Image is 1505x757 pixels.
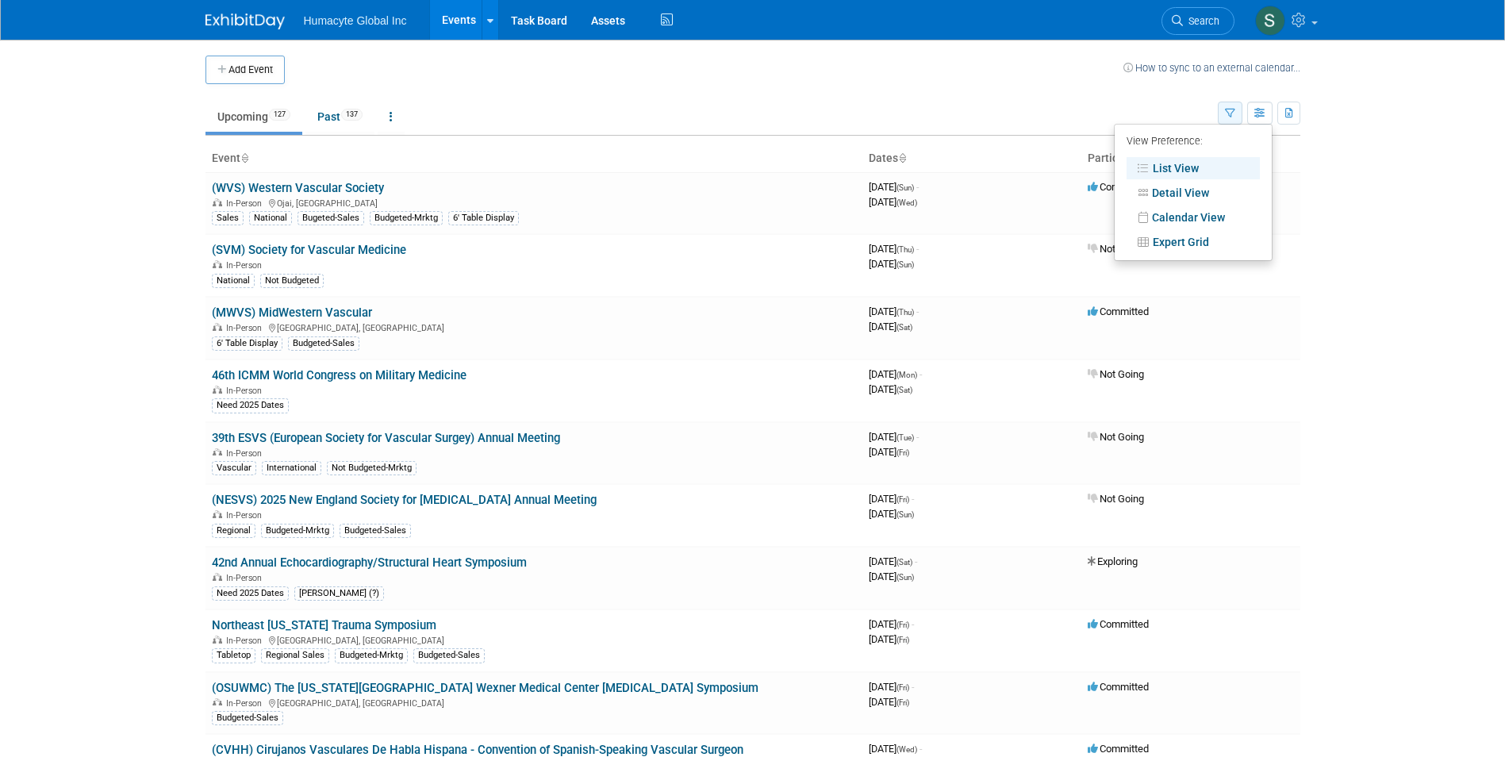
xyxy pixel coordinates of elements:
th: Event [205,145,862,172]
span: In-Person [226,510,267,521]
span: [DATE] [869,431,919,443]
div: Budgeted-Mrktg [261,524,334,538]
span: (Thu) [896,308,914,317]
span: [DATE] [869,305,919,317]
a: List View [1127,157,1260,179]
div: Bugeted-Sales [298,211,364,225]
span: [DATE] [869,696,909,708]
span: In-Person [226,198,267,209]
span: [DATE] [869,243,919,255]
div: [GEOGRAPHIC_DATA], [GEOGRAPHIC_DATA] [212,696,856,709]
span: [DATE] [869,743,922,755]
span: [DATE] [869,368,922,380]
div: Budgeted-Sales [212,711,283,725]
span: Exploring [1088,555,1138,567]
span: (Sun) [896,573,914,582]
span: Committed [1088,181,1149,193]
div: [PERSON_NAME] (?) [294,586,384,601]
span: - [920,743,922,755]
span: (Sun) [896,510,914,519]
div: [GEOGRAPHIC_DATA], [GEOGRAPHIC_DATA] [212,321,856,333]
div: Budgeted-Sales [288,336,359,351]
img: In-Person Event [213,636,222,644]
span: [DATE] [869,618,914,630]
span: (Sun) [896,260,914,269]
div: Not Budgeted-Mrktg [327,461,417,475]
span: - [912,681,914,693]
a: Detail View [1127,182,1260,204]
span: - [920,368,922,380]
span: (Fri) [896,621,909,629]
div: Not Budgeted [260,274,324,288]
a: Expert Grid [1127,231,1260,253]
a: Northeast [US_STATE] Trauma Symposium [212,618,436,632]
span: [DATE] [869,258,914,270]
span: In-Person [226,636,267,646]
span: (Fri) [896,698,909,707]
span: Not Going [1088,368,1144,380]
a: 46th ICMM World Congress on Military Medicine [212,368,466,382]
img: In-Person Event [213,323,222,331]
div: Regional Sales [261,648,329,663]
span: (Wed) [896,198,917,207]
div: Budgeted-Mrktg [335,648,408,663]
span: In-Person [226,323,267,333]
span: (Sat) [896,323,912,332]
span: [DATE] [869,493,914,505]
img: ExhibitDay [205,13,285,29]
span: Not Going [1088,243,1144,255]
span: (Sat) [896,558,912,567]
img: In-Person Event [213,448,222,456]
span: Committed [1088,618,1149,630]
div: Budgeted-Sales [340,524,411,538]
div: National [249,211,292,225]
div: Tabletop [212,648,255,663]
button: Add Event [205,56,285,84]
div: View Preference: [1127,130,1260,155]
span: (Fri) [896,495,909,504]
span: [DATE] [869,196,917,208]
span: Committed [1088,681,1149,693]
img: Sam Cashion [1255,6,1285,36]
a: (OSUWMC) The [US_STATE][GEOGRAPHIC_DATA] Wexner Medical Center [MEDICAL_DATA] Symposium [212,681,758,695]
span: - [912,618,914,630]
div: International [262,461,321,475]
a: (MWVS) MidWestern Vascular [212,305,372,320]
span: [DATE] [869,321,912,332]
span: Not Going [1088,431,1144,443]
div: 6' Table Display [212,336,282,351]
span: In-Person [226,448,267,459]
span: Humacyte Global Inc [304,14,407,27]
th: Participation [1081,145,1300,172]
a: 39th ESVS (European Society for Vascular Surgey) Annual Meeting [212,431,560,445]
span: In-Person [226,573,267,583]
span: [DATE] [869,633,909,645]
a: (SVM) Society for Vascular Medicine [212,243,406,257]
div: Ojai, [GEOGRAPHIC_DATA] [212,196,856,209]
img: In-Person Event [213,698,222,706]
span: - [916,243,919,255]
div: Sales [212,211,244,225]
span: - [915,555,917,567]
a: Calendar View [1127,206,1260,229]
span: (Fri) [896,636,909,644]
div: 6' Table Display [448,211,519,225]
span: (Fri) [896,683,909,692]
span: (Tue) [896,433,914,442]
a: Sort by Start Date [898,152,906,164]
a: Sort by Event Name [240,152,248,164]
div: [GEOGRAPHIC_DATA], [GEOGRAPHIC_DATA] [212,633,856,646]
span: [DATE] [869,508,914,520]
span: In-Person [226,386,267,396]
span: (Sat) [896,386,912,394]
img: In-Person Event [213,198,222,206]
span: (Wed) [896,745,917,754]
div: Budgeted-Sales [413,648,485,663]
span: - [912,493,914,505]
span: [DATE] [869,571,914,582]
span: 127 [269,109,290,121]
img: In-Person Event [213,573,222,581]
span: Committed [1088,743,1149,755]
span: - [916,181,919,193]
span: Search [1183,15,1219,27]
